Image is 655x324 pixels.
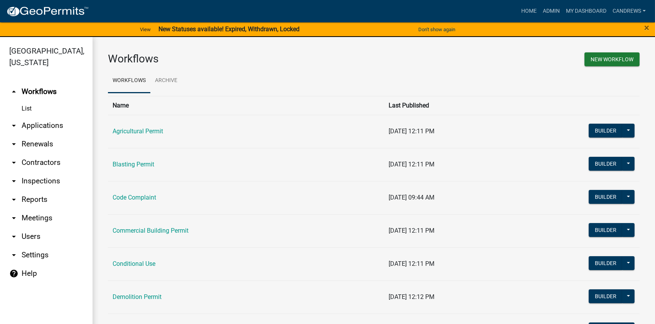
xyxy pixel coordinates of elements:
[9,213,19,223] i: arrow_drop_down
[113,293,162,300] a: Demolition Permit
[113,260,155,267] a: Conditional Use
[389,227,434,234] span: [DATE] 12:11 PM
[584,52,640,66] button: New Workflow
[589,223,623,237] button: Builder
[589,256,623,270] button: Builder
[9,232,19,241] i: arrow_drop_down
[644,23,649,32] button: Close
[389,293,434,300] span: [DATE] 12:12 PM
[415,23,458,36] button: Don't show again
[563,4,610,18] a: My Dashboard
[589,124,623,138] button: Builder
[9,87,19,96] i: arrow_drop_up
[9,176,19,186] i: arrow_drop_down
[610,4,649,18] a: candrews
[113,194,156,201] a: Code Complaint
[108,96,384,115] th: Name
[589,157,623,171] button: Builder
[108,69,150,93] a: Workflows
[389,161,434,168] span: [DATE] 12:11 PM
[113,227,189,234] a: Commercial Building Permit
[9,121,19,130] i: arrow_drop_down
[108,52,368,65] h3: Workflows
[9,269,19,278] i: help
[389,128,434,135] span: [DATE] 12:11 PM
[389,194,434,201] span: [DATE] 09:44 AM
[137,23,154,36] a: View
[150,69,182,93] a: Archive
[113,161,154,168] a: Blasting Permit
[158,25,300,33] strong: New Statuses available! Expired, Withdrawn, Locked
[384,96,547,115] th: Last Published
[589,289,623,303] button: Builder
[540,4,563,18] a: Admin
[9,158,19,167] i: arrow_drop_down
[9,195,19,204] i: arrow_drop_down
[9,139,19,149] i: arrow_drop_down
[113,128,163,135] a: Agricultural Permit
[518,4,540,18] a: Home
[9,250,19,260] i: arrow_drop_down
[644,22,649,33] span: ×
[389,260,434,267] span: [DATE] 12:11 PM
[589,190,623,204] button: Builder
